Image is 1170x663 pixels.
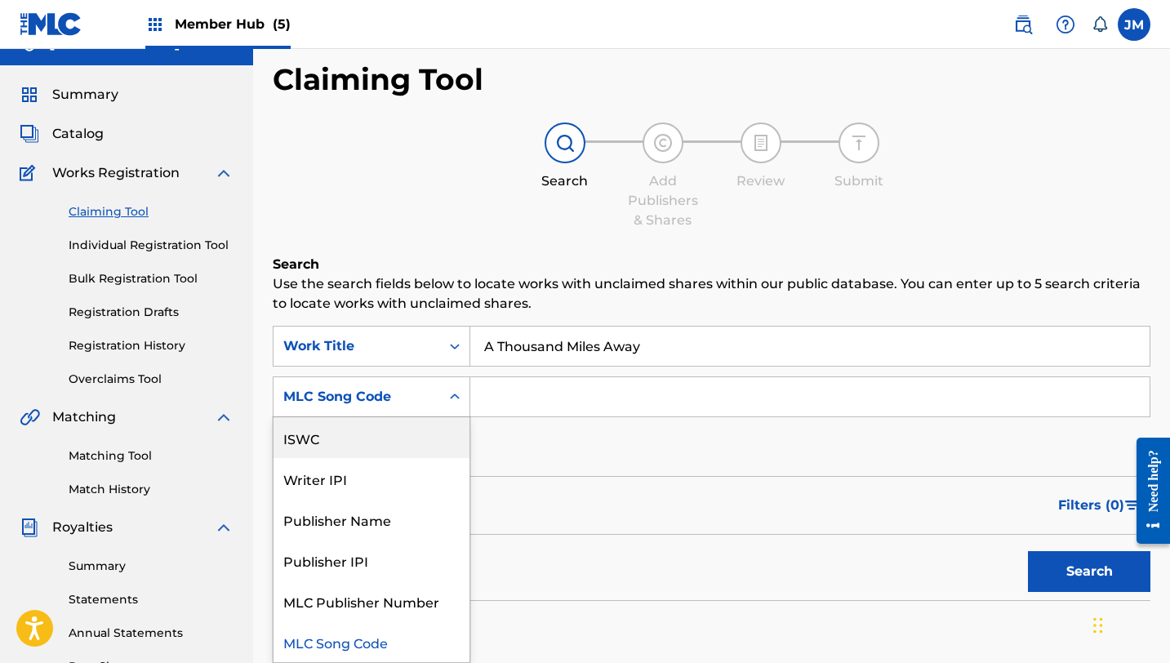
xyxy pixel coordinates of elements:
div: MLC Song Code [274,621,469,662]
img: search [1013,15,1033,34]
div: Notifications [1092,16,1108,33]
a: CatalogCatalog [20,124,104,144]
img: expand [214,518,234,537]
h6: Search [273,255,1150,274]
img: Top Rightsholders [145,15,165,34]
iframe: Resource Center [1124,425,1170,556]
div: Work Title [283,336,430,356]
img: step indicator icon for Review [751,133,771,153]
div: Help [1049,8,1082,41]
a: Bulk Registration Tool [69,270,234,287]
span: Matching [52,407,116,427]
div: Search [524,171,606,191]
img: step indicator icon for Search [555,133,575,153]
a: Summary [69,558,234,575]
a: Overclaims Tool [69,371,234,388]
img: Catalog [20,124,39,144]
div: Publisher Name [274,499,469,540]
img: help [1056,15,1075,34]
img: expand [214,163,234,183]
form: Search Form [273,326,1150,600]
a: Individual Registration Tool [69,237,234,254]
div: Publisher IPI [274,540,469,581]
a: Annual Statements [69,625,234,642]
img: MLC Logo [20,12,82,36]
a: Matching Tool [69,447,234,465]
div: Submit [818,171,900,191]
img: Works Registration [20,163,41,183]
img: Royalties [20,518,39,537]
div: Add Publishers & Shares [622,171,704,230]
iframe: Chat Widget [1088,585,1170,663]
button: Search [1028,551,1150,592]
a: SummarySummary [20,85,118,105]
span: Member Hub [175,15,291,33]
img: step indicator icon for Submit [849,133,869,153]
div: Writer IPI [274,458,469,499]
div: User Menu [1118,8,1150,41]
img: Matching [20,407,40,427]
img: expand [214,407,234,427]
img: Summary [20,85,39,105]
span: Summary [52,85,118,105]
div: MLC Song Code [283,387,430,407]
a: Public Search [1007,8,1039,41]
a: Match History [69,481,234,498]
span: Filters ( 0 ) [1058,496,1124,515]
span: Royalties [52,518,113,537]
div: Review [720,171,802,191]
div: Drag [1093,601,1103,650]
div: MLC Publisher Number [274,581,469,621]
span: Works Registration [52,163,180,183]
h2: Claiming Tool [273,61,483,98]
span: Catalog [52,124,104,144]
span: (5) [273,16,291,32]
a: Registration History [69,337,234,354]
div: ISWC [274,417,469,458]
a: Statements [69,591,234,608]
img: step indicator icon for Add Publishers & Shares [653,133,673,153]
a: Registration Drafts [69,304,234,321]
button: Filters (0) [1048,485,1150,526]
a: Claiming Tool [69,203,234,220]
p: Use the search fields below to locate works with unclaimed shares within our public database. You... [273,274,1150,314]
